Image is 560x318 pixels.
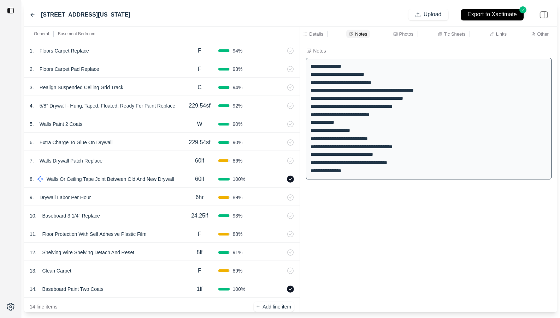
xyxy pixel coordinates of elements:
p: C [198,83,202,92]
span: 94 % [232,84,242,91]
p: 229.54sf [189,102,210,110]
p: 14 . [30,286,36,293]
span: 91 % [232,249,242,256]
span: 89 % [232,267,242,274]
p: 6 . [30,139,34,146]
span: 93 % [232,66,242,73]
p: Floor Protection With Self Adhesive Plastic Film [39,229,149,239]
p: F [198,267,201,275]
p: + [257,302,260,311]
span: 93 % [232,212,242,219]
p: 3 . [30,84,34,91]
span: 92 % [232,102,242,109]
p: 8 . [30,176,34,183]
p: 12 . [30,249,36,256]
span: 94 % [232,47,242,54]
img: toggle sidebar [7,7,14,14]
span: 100 % [232,286,245,293]
p: F [198,65,201,73]
p: Baseboard 3 1/4'' Replace [39,211,102,221]
span: 86 % [232,157,242,164]
p: Walls Or Ceiling Tape Joint Between Old And New Drywall [44,174,177,184]
p: 8lf [196,248,202,257]
p: Realign Suspended Ceiling Grid Track [37,82,126,92]
p: Baseboard Paint Two Coats [39,284,106,294]
img: right-panel.svg [536,7,552,23]
p: 5 . [30,121,34,128]
button: Export to Xactimate [454,6,530,24]
p: 1lf [196,285,202,293]
p: Photos [399,31,413,37]
p: Notes [355,31,367,37]
p: 229.54sf [189,138,210,147]
p: Clean Carpet [39,266,74,276]
span: 89 % [232,194,242,201]
p: 60lf [195,175,204,183]
p: 13 . [30,267,36,274]
p: 1 . [30,47,34,54]
p: F [198,47,201,55]
p: 24.25lf [191,212,208,220]
p: Floors Carpet Pad Replace [37,64,102,74]
button: Upload [408,9,448,20]
p: Walls Drywall Patch Replace [37,156,105,166]
p: Basement Bedroom [58,31,95,37]
label: [STREET_ADDRESS][US_STATE] [41,11,130,19]
p: 14 line items [30,303,58,310]
p: 4 . [30,102,34,109]
p: Add line item [263,303,291,310]
div: Notes [313,47,326,54]
p: Export to Xactimate [467,11,517,19]
p: 6hr [195,193,204,202]
p: Extra Charge To Glue On Drywall [37,137,116,147]
p: Links [496,31,507,37]
p: General [34,31,49,37]
p: Other [537,31,549,37]
p: 9 . [30,194,34,201]
p: Drywall Labor Per Hour [37,192,94,202]
button: +Add line item [254,302,294,312]
span: 90 % [232,139,242,146]
p: 7 . [30,157,34,164]
p: 2 . [30,66,34,73]
p: Tic Sheets [444,31,465,37]
p: Walls Paint 2 Coats [37,119,86,129]
p: Details [309,31,323,37]
span: 88 % [232,231,242,238]
p: 11 . [30,231,36,238]
p: Floors Carpet Replace [37,46,92,56]
span: 90 % [232,121,242,128]
p: 5/8" Drywall - Hung, Taped, Floated, Ready For Paint Replace [37,101,178,111]
button: Export to Xactimate [461,9,524,20]
p: W [197,120,202,128]
p: Shelving Wire Shelving Detach And Reset [39,247,137,257]
p: F [198,230,201,238]
p: Upload [424,11,442,19]
span: 100 % [232,176,245,183]
p: 60lf [195,157,204,165]
p: 10 . [30,212,36,219]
